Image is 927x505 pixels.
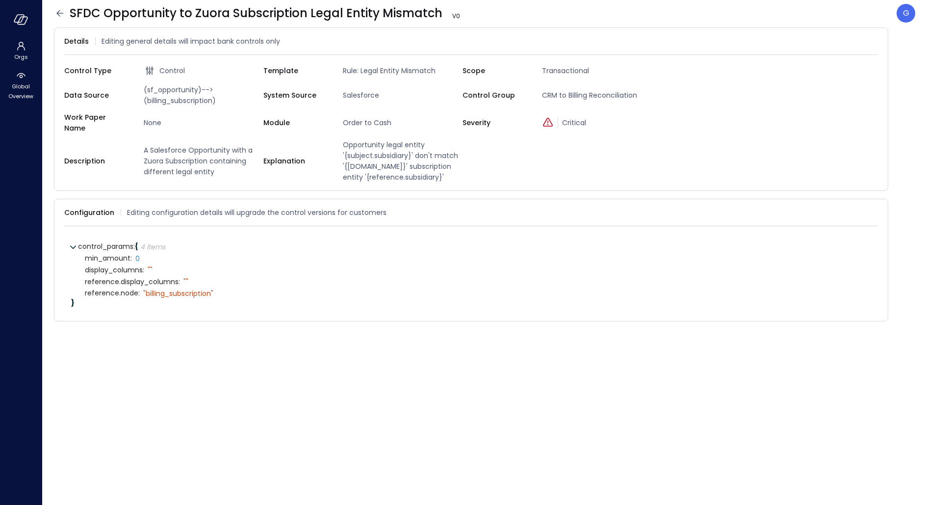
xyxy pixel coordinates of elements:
[339,65,463,76] span: Rule: Legal Entity Mismatch
[64,156,128,166] span: Description
[339,117,463,128] span: Order to Cash
[897,4,915,23] div: Guy
[263,117,327,128] span: Module
[2,69,40,102] div: Global Overview
[70,5,464,21] span: SFDC Opportunity to Zuora Subscription Legal Entity Mismatch
[85,278,180,286] span: reference.display_columns
[263,156,327,166] span: Explanation
[263,65,327,76] span: Template
[2,39,40,63] div: Orgs
[903,7,909,19] p: G
[148,266,153,274] div: " "
[144,65,263,77] div: Control
[183,277,188,286] div: " "
[339,90,463,101] span: Salesforce
[140,145,263,177] span: A Salesforce Opportunity with a Zuora Subscription containing different legal entity
[463,90,526,101] span: Control Group
[448,11,464,21] span: V 0
[85,255,132,262] span: min_amount
[179,277,180,287] span: :
[138,288,140,298] span: :
[64,36,89,47] span: Details
[542,117,662,128] div: Critical
[339,139,463,183] span: Opportunity legal entity '{subject.subsidiary}' don't match '{[DOMAIN_NAME]}' subscription entity...
[85,290,140,297] span: reference.node
[6,81,36,101] span: Global Overview
[143,265,144,275] span: :
[71,299,871,306] div: }
[140,117,263,128] span: None
[102,36,280,47] span: Editing general details will impact bank controls only
[133,241,135,251] span: :
[64,65,128,76] span: Control Type
[64,207,114,218] span: Configuration
[538,65,662,76] span: Transactional
[85,266,144,274] span: display_columns
[463,117,526,128] span: Severity
[135,254,140,264] span: 0
[140,84,263,106] span: (sf_opportunity)-->(billing_subscription)
[78,241,135,251] span: control_params
[140,243,165,250] div: 4 items
[135,241,138,251] span: {
[463,65,526,76] span: Scope
[263,90,327,101] span: System Source
[127,207,386,218] span: Editing configuration details will upgrade the control versions for customers
[64,112,128,133] span: Work Paper Name
[130,253,132,263] span: :
[14,52,28,62] span: Orgs
[538,90,662,101] span: CRM to Billing Reconciliation
[143,289,213,298] div: " billing_subscription"
[64,90,128,101] span: Data Source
